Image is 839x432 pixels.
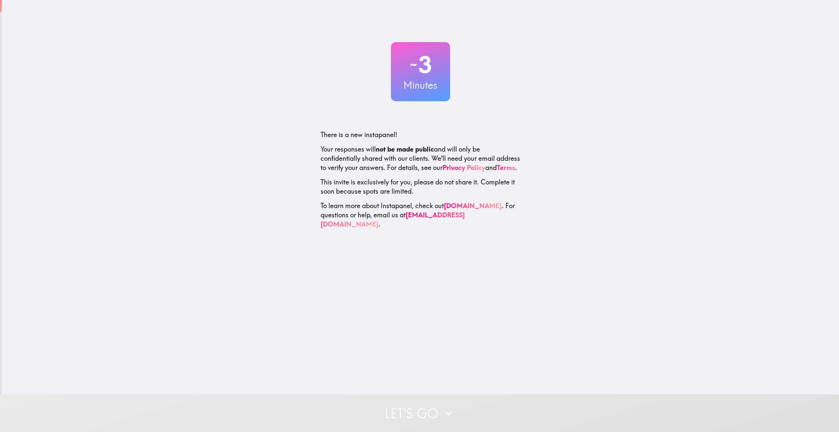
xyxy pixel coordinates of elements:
[391,78,450,92] h3: Minutes
[391,51,450,78] h2: 3
[409,55,418,75] span: ~
[321,145,520,172] p: Your responses will and will only be confidentially shared with our clients. We'll need your emai...
[321,131,397,139] span: There is a new instapanel!
[376,145,434,153] b: not be made public
[321,178,520,196] p: This invite is exclusively for you, please do not share it. Complete it soon because spots are li...
[444,202,502,210] a: [DOMAIN_NAME]
[321,211,465,228] a: [EMAIL_ADDRESS][DOMAIN_NAME]
[497,163,515,172] a: Terms
[443,163,485,172] a: Privacy Policy
[321,201,520,229] p: To learn more about Instapanel, check out . For questions or help, email us at .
